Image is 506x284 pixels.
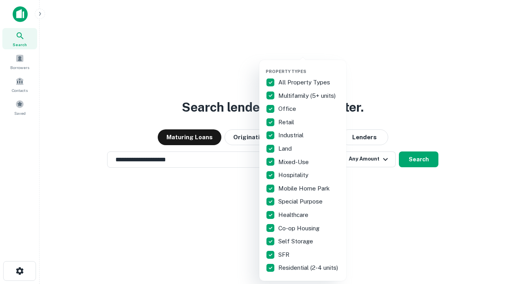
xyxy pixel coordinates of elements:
p: All Property Types [278,78,332,87]
p: Healthcare [278,210,310,220]
p: Hospitality [278,170,310,180]
p: Industrial [278,131,305,140]
p: Mobile Home Park [278,184,331,193]
p: Office [278,104,298,114]
p: Co-op Housing [278,224,321,233]
span: Property Types [266,69,306,74]
p: Retail [278,118,296,127]
p: Special Purpose [278,197,324,206]
p: Mixed-Use [278,157,310,167]
p: Multifamily (5+ units) [278,91,337,101]
p: SFR [278,250,291,260]
p: Residential (2-4 units) [278,263,340,273]
p: Self Storage [278,237,315,246]
iframe: Chat Widget [466,221,506,259]
p: Land [278,144,293,153]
